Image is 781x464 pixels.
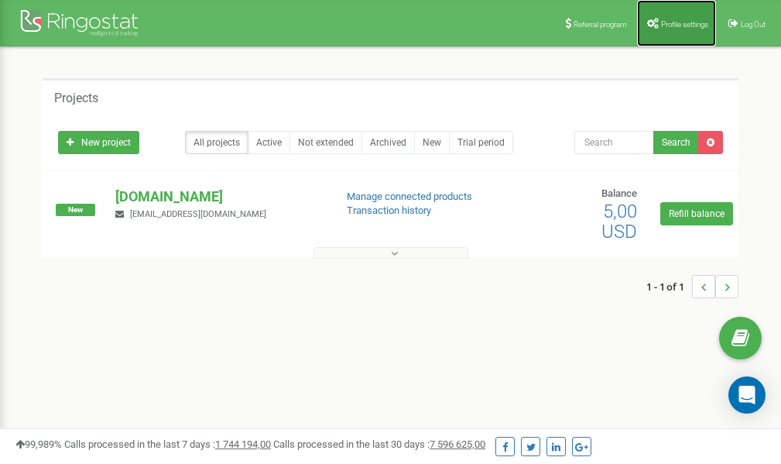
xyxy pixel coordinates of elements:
[653,131,699,154] button: Search
[574,131,654,154] input: Search
[361,131,415,154] a: Archived
[215,438,271,450] u: 1 744 194,00
[449,131,513,154] a: Trial period
[289,131,362,154] a: Not extended
[64,438,271,450] span: Calls processed in the last 7 days :
[430,438,485,450] u: 7 596 625,00
[130,209,266,219] span: [EMAIL_ADDRESS][DOMAIN_NAME]
[601,201,637,242] span: 5,00 USD
[58,131,139,154] a: New project
[115,187,321,207] p: [DOMAIN_NAME]
[273,438,485,450] span: Calls processed in the last 30 days :
[347,191,472,202] a: Manage connected products
[660,202,733,225] a: Refill balance
[185,131,248,154] a: All projects
[414,131,450,154] a: New
[741,20,766,29] span: Log Out
[54,91,98,105] h5: Projects
[15,438,62,450] span: 99,989%
[347,205,431,216] a: Transaction history
[248,131,290,154] a: Active
[646,259,738,314] nav: ...
[574,20,627,29] span: Referral program
[646,275,692,298] span: 1 - 1 of 1
[56,204,95,216] span: New
[728,376,766,414] div: Open Intercom Messenger
[661,20,708,29] span: Profile settings
[601,187,637,199] span: Balance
